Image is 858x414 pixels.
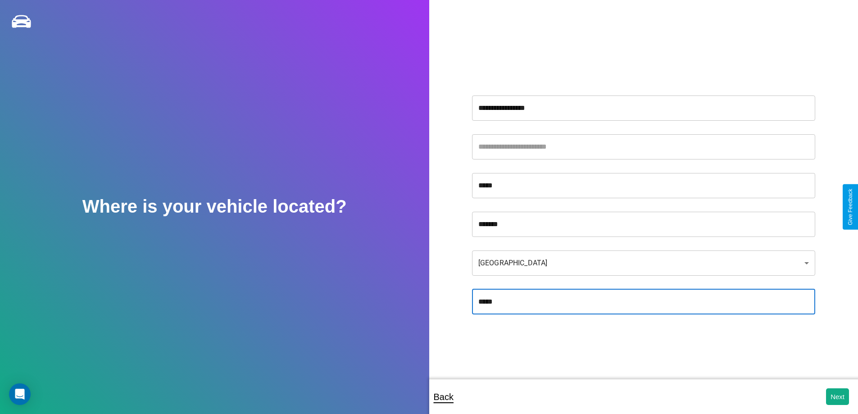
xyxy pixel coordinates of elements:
[847,189,853,225] div: Give Feedback
[82,196,347,217] h2: Where is your vehicle located?
[9,383,31,405] div: Open Intercom Messenger
[434,389,454,405] p: Back
[826,388,849,405] button: Next
[472,250,815,276] div: [GEOGRAPHIC_DATA]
